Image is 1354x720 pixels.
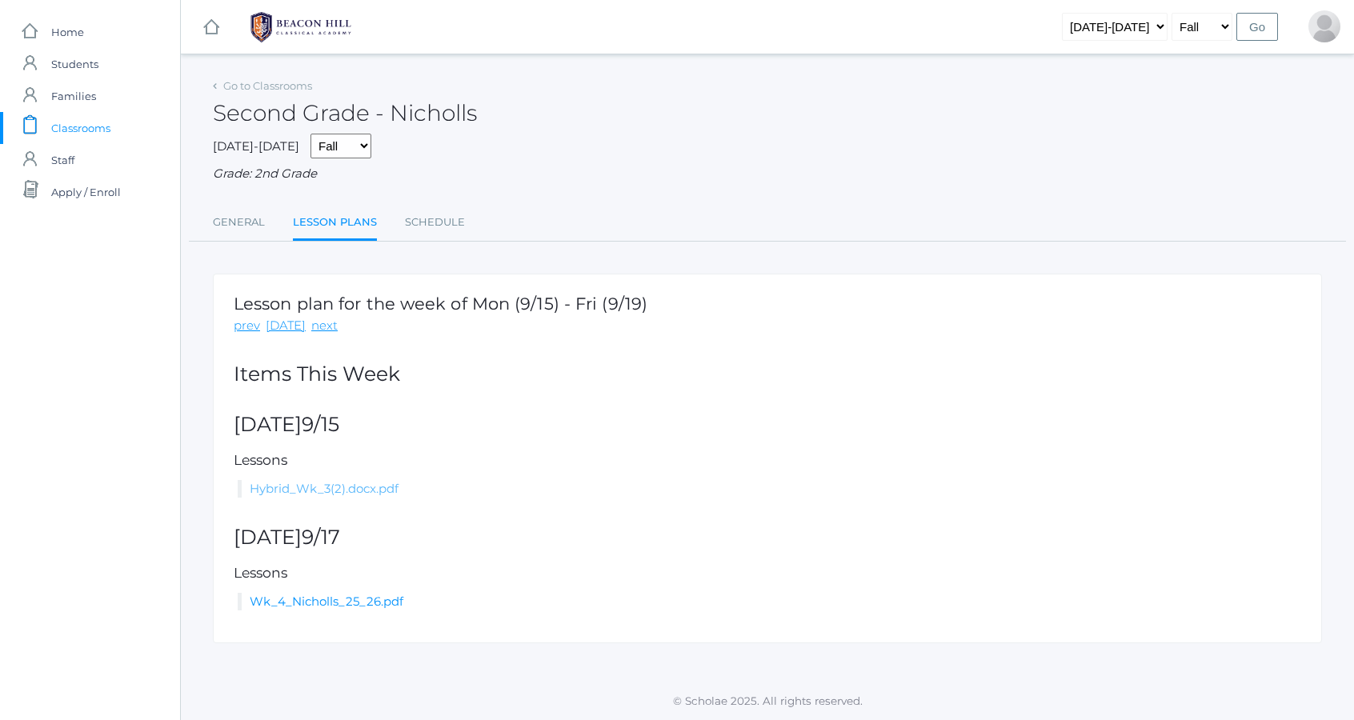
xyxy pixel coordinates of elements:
[250,594,403,609] a: Wk_4_Nicholls_25_26.pdf
[181,693,1354,709] p: © Scholae 2025. All rights reserved.
[223,79,312,92] a: Go to Classrooms
[1236,13,1278,41] input: Go
[51,16,84,48] span: Home
[293,206,377,241] a: Lesson Plans
[302,412,339,436] span: 9/15
[51,112,110,144] span: Classrooms
[311,317,338,335] a: next
[51,48,98,80] span: Students
[213,101,477,126] h2: Second Grade - Nicholls
[213,165,1322,183] div: Grade: 2nd Grade
[234,453,1301,468] h5: Lessons
[234,294,647,313] h1: Lesson plan for the week of Mon (9/15) - Fri (9/19)
[234,363,1301,386] h2: Items This Week
[234,526,1301,549] h2: [DATE]
[234,566,1301,581] h5: Lessons
[266,317,306,335] a: [DATE]
[234,317,260,335] a: prev
[405,206,465,238] a: Schedule
[1308,10,1340,42] div: Grace Sun
[51,80,96,112] span: Families
[302,525,340,549] span: 9/17
[51,144,74,176] span: Staff
[213,138,299,154] span: [DATE]-[DATE]
[51,176,121,208] span: Apply / Enroll
[213,206,265,238] a: General
[241,7,361,47] img: BHCALogos-05-308ed15e86a5a0abce9b8dd61676a3503ac9727e845dece92d48e8588c001991.png
[234,414,1301,436] h2: [DATE]
[250,481,399,496] a: Hybrid_Wk_3(2).docx.pdf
